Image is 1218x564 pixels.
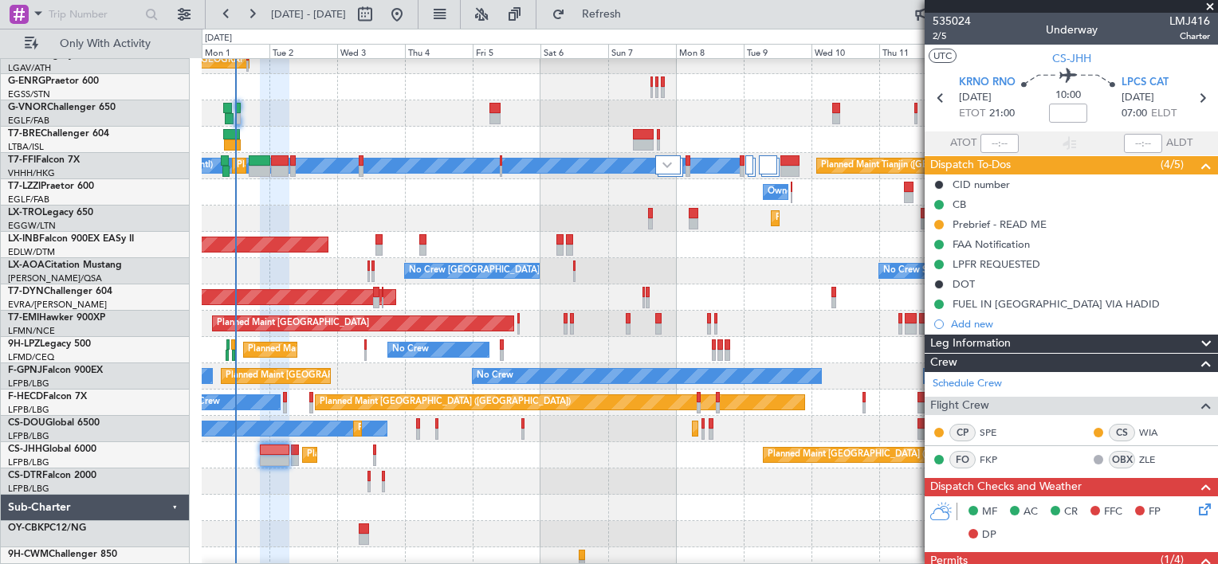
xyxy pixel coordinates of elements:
a: LX-INBFalcon 900EX EASy II [8,234,134,244]
span: 10:00 [1055,88,1081,104]
a: ZLE [1139,452,1175,467]
input: Trip Number [49,2,140,26]
span: CR [1064,504,1078,520]
span: KRNO RNO [959,75,1016,91]
span: ETOT [959,106,985,122]
a: F-GPNJFalcon 900EX [8,366,103,375]
a: LFPB/LBG [8,430,49,442]
a: FKP [980,452,1016,467]
div: DOT [953,277,975,291]
a: LFMN/NCE [8,325,55,337]
div: No Crew Sabadell [883,259,957,283]
a: EGSS/STN [8,88,50,100]
a: T7-EMIHawker 900XP [8,313,105,323]
span: CS-DTR [8,471,42,480]
div: OBX [1109,451,1135,468]
div: No Crew [GEOGRAPHIC_DATA] (Dublin Intl) [409,259,588,283]
span: ATOT [950,135,976,151]
button: Only With Activity [18,31,173,57]
img: arrow-gray.svg [662,162,672,168]
a: LX-AOACitation Mustang [8,260,122,270]
div: FAA Notification [953,237,1030,251]
span: DP [982,527,996,543]
a: EGGW/LTN [8,220,56,232]
div: LPFR REQUESTED [953,257,1040,271]
span: T7-FFI [8,155,36,165]
span: 9H-CWM [8,550,49,559]
div: Planned Maint [GEOGRAPHIC_DATA] ([GEOGRAPHIC_DATA]) [358,417,609,441]
span: 2/5 [933,29,971,43]
div: Wed 3 [337,44,405,58]
span: FP [1149,504,1161,520]
a: LTBA/ISL [8,141,44,153]
div: CS [1109,424,1135,441]
div: CP [949,424,976,441]
div: Planned Maint Tianjin ([GEOGRAPHIC_DATA]) [821,154,1007,178]
div: Planned Maint [GEOGRAPHIC_DATA] ([GEOGRAPHIC_DATA]) [768,443,1019,467]
a: G-ENRGPraetor 600 [8,76,99,86]
span: 9H-LPZ [8,339,40,349]
span: [DATE] - [DATE] [271,7,346,22]
span: 21:00 [989,106,1015,122]
span: T7-EMI [8,313,39,323]
a: SPE [980,425,1016,440]
a: VHHH/HKG [8,167,55,179]
span: LPCS CAT [1122,75,1169,91]
div: No Crew [183,390,220,414]
span: Refresh [568,9,635,20]
a: CS-DOUGlobal 6500 [8,418,100,428]
div: No Crew [477,364,513,388]
a: Schedule Crew [933,376,1002,392]
a: T7-LZZIPraetor 600 [8,182,94,191]
div: Thu 11 [879,44,947,58]
a: OY-CBKPC12/NG [8,523,86,533]
div: Owner [768,180,795,204]
div: Planned Maint [GEOGRAPHIC_DATA] [217,311,369,335]
button: UTC [929,49,957,63]
span: [DATE] [1122,90,1154,106]
div: Planned Maint [GEOGRAPHIC_DATA] ([GEOGRAPHIC_DATA] Intl) [237,154,503,178]
div: Planned Maint [GEOGRAPHIC_DATA] ([GEOGRAPHIC_DATA]) [307,443,558,467]
div: Fri 5 [473,44,540,58]
div: Thu 4 [405,44,473,58]
span: 535024 [933,13,971,29]
span: LX-TRO [8,208,42,217]
a: T7-FFIFalcon 7X [8,155,80,165]
div: Planned Maint [GEOGRAPHIC_DATA] ([GEOGRAPHIC_DATA]) [697,417,948,441]
div: Sat 6 [540,44,608,58]
a: EGLF/FAB [8,115,49,127]
div: Planned Maint Dusseldorf [776,206,880,230]
span: Leg Information [930,335,1011,353]
a: CS-DTRFalcon 2000 [8,471,96,480]
span: Flight Crew [930,397,989,415]
span: OY-CBK [8,523,44,533]
a: WIA [1139,425,1175,440]
span: ELDT [1151,106,1177,122]
a: 9H-CWMChallenger 850 [8,550,117,559]
span: G-VNOR [8,103,47,112]
div: FO [949,451,976,468]
span: [DATE] [959,90,992,106]
span: MF [982,504,997,520]
a: LFPB/LBG [8,456,49,468]
span: Crew [930,354,957,372]
div: Tue 2 [269,44,337,58]
span: FFC [1104,504,1122,520]
a: G-VNORChallenger 650 [8,103,116,112]
a: [PERSON_NAME]/QSA [8,272,102,284]
div: Sun 7 [608,44,676,58]
a: F-HECDFalcon 7X [8,392,87,401]
span: 07:00 [1122,106,1147,122]
a: CS-JHHGlobal 6000 [8,445,96,454]
span: LX-AOA [8,260,45,270]
a: 9H-LPZLegacy 500 [8,339,91,349]
span: Dispatch To-Dos [930,156,1011,174]
a: T7-DYNChallenger 604 [8,287,112,296]
div: Mon 8 [676,44,744,58]
a: LFPB/LBG [8,404,49,416]
a: LFPB/LBG [8,378,49,390]
a: LFPB/LBG [8,483,49,495]
span: LMJ416 [1169,13,1210,29]
span: ALDT [1166,135,1192,151]
div: Planned Maint Nice ([GEOGRAPHIC_DATA]) [248,338,426,362]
